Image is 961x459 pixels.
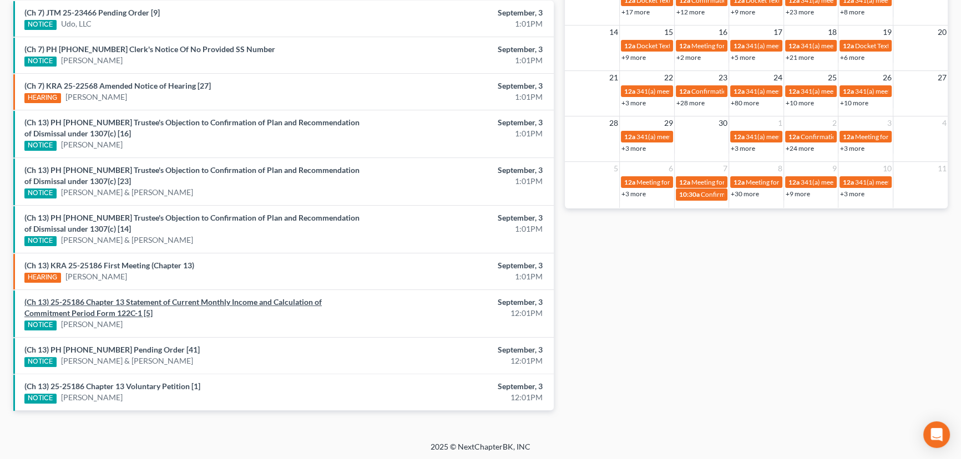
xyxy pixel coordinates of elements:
div: September, 3 [377,7,543,18]
span: 3 [886,116,893,130]
span: 12a [734,132,745,141]
a: (Ch 7) JTM 25-23466 Pending Order [9] [24,8,160,17]
a: Udo, LLC [61,18,92,29]
a: +28 more [676,99,705,107]
a: +9 more [786,190,810,198]
a: +21 more [786,53,814,62]
span: 10:30a [679,190,700,198]
a: (Ch 7) KRA 25-22568 Amended Notice of Hearing [27] [24,81,211,90]
a: [PERSON_NAME] [61,55,123,66]
span: 12a [679,87,690,95]
span: 25 [827,71,838,84]
span: 19 [882,25,893,39]
div: NOTICE [24,394,57,404]
div: 1:01PM [377,176,543,187]
a: +2 more [676,53,701,62]
a: (Ch 13) PH [PHONE_NUMBER] Trustee's Objection to Confirmation of Plan and Recommendation of Dismi... [24,118,360,138]
span: Docket Text: for [PERSON_NAME] [636,42,736,50]
span: 12a [843,132,854,141]
a: +9 more [621,53,646,62]
span: 12a [624,42,635,50]
a: [PERSON_NAME] [61,319,123,330]
span: 341(a) meeting for [PERSON_NAME] [636,87,743,95]
span: 21 [608,71,619,84]
a: [PERSON_NAME] & [PERSON_NAME] [61,187,193,198]
span: 14 [608,25,619,39]
span: 4 [941,116,948,130]
div: September, 3 [377,212,543,223]
span: 341(a) meeting for [PERSON_NAME] [801,87,908,95]
a: +3 more [621,99,646,107]
div: NOTICE [24,320,57,330]
span: 12a [843,87,854,95]
div: 1:01PM [377,271,543,282]
a: +23 more [786,8,814,16]
a: +10 more [840,99,868,107]
div: September, 3 [377,260,543,271]
span: 28 [608,116,619,130]
div: NOTICE [24,57,57,67]
a: +6 more [840,53,864,62]
span: 12a [679,178,690,186]
div: September, 3 [377,44,543,55]
span: Meeting for [PERSON_NAME] [691,42,778,50]
span: 8 [777,162,783,175]
span: 5 [613,162,619,175]
div: NOTICE [24,20,57,30]
span: 12a [734,87,745,95]
span: 12a [788,87,800,95]
span: 12a [624,132,635,141]
a: +12 more [676,8,705,16]
a: +5 more [731,53,755,62]
span: 30 [717,116,729,130]
span: 16 [717,25,729,39]
span: Confirmation hearing for [PERSON_NAME] [691,87,817,95]
div: September, 3 [377,80,543,91]
div: September, 3 [377,165,543,176]
span: 29 [663,116,674,130]
a: +3 more [840,190,864,198]
div: 1:01PM [377,223,543,234]
span: 17 [772,25,783,39]
a: (Ch 13) 25-25186 Chapter 13 Voluntary Petition [1] [24,381,200,391]
span: 24 [772,71,783,84]
a: +3 more [621,144,646,152]
a: +3 more [731,144,755,152]
div: Open Intercom Messenger [923,421,950,448]
a: +10 more [786,99,814,107]
a: +17 more [621,8,650,16]
span: 12a [624,87,635,95]
span: Confirmation hearing for [PERSON_NAME] [801,132,927,141]
div: HEARING [24,273,61,283]
span: Meeting for [PERSON_NAME] [746,178,833,186]
span: 9 [831,162,838,175]
a: (Ch 13) 25-25186 Chapter 13 Statement of Current Monthly Income and Calculation of Commitment Per... [24,297,322,318]
span: 23 [717,71,729,84]
span: Meeting for [PERSON_NAME] [691,178,778,186]
a: +80 more [731,99,759,107]
span: 15 [663,25,674,39]
span: 12a [788,132,800,141]
div: 1:01PM [377,128,543,139]
a: +9 more [731,8,755,16]
a: [PERSON_NAME] & [PERSON_NAME] [61,355,193,366]
span: 20 [937,25,948,39]
div: NOTICE [24,236,57,246]
a: [PERSON_NAME] [61,139,123,150]
span: 6 [667,162,674,175]
a: +24 more [786,144,814,152]
div: NOTICE [24,188,57,198]
div: 1:01PM [377,18,543,29]
a: (Ch 13) PH [PHONE_NUMBER] Trustee's Objection to Confirmation of Plan and Recommendation of Dismi... [24,213,360,233]
span: 341(a) meeting for [PERSON_NAME] [801,42,908,50]
a: (Ch 7) PH [PHONE_NUMBER] Clerk's Notice Of No Provided SS Number [24,44,275,54]
div: NOTICE [24,357,57,367]
a: (Ch 13) PH [PHONE_NUMBER] Pending Order [41] [24,345,200,354]
span: 12a [734,178,745,186]
span: 341(a) meeting for [PERSON_NAME] [746,42,853,50]
span: 341(a) meeting for [PERSON_NAME] [746,87,853,95]
span: 2 [831,116,838,130]
span: 12a [734,42,745,50]
span: 10 [882,162,893,175]
div: HEARING [24,93,61,103]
